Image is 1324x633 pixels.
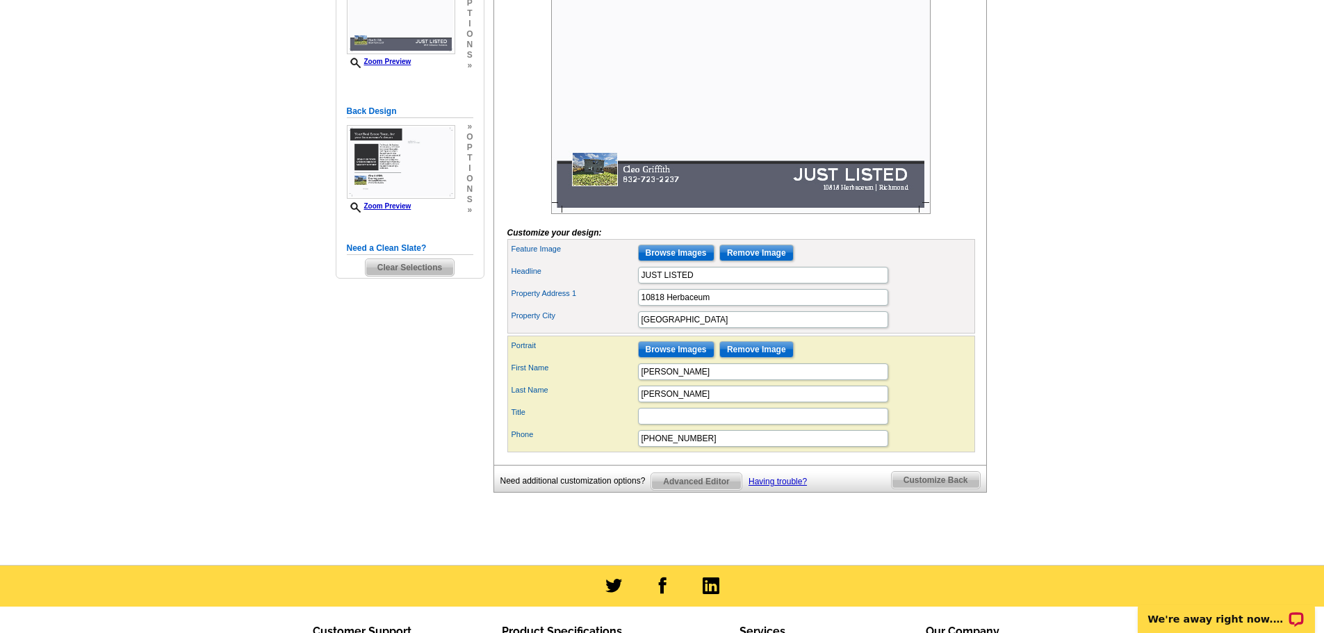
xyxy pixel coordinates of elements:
span: o [466,174,473,184]
label: Property Address 1 [512,288,637,299]
span: o [466,132,473,142]
input: Remove Image [719,245,794,261]
i: Customize your design: [507,228,602,238]
label: Phone [512,429,637,441]
span: » [466,205,473,215]
span: » [466,122,473,132]
label: Portrait [512,340,637,352]
input: Browse Images [638,245,714,261]
label: Property City [512,310,637,322]
span: i [466,19,473,29]
span: n [466,40,473,50]
span: t [466,8,473,19]
iframe: LiveChat chat widget [1129,589,1324,633]
span: n [466,184,473,195]
label: First Name [512,362,637,374]
a: Zoom Preview [347,58,411,65]
span: i [466,163,473,174]
label: Title [512,406,637,418]
a: Advanced Editor [651,472,742,491]
input: Browse Images [638,341,714,358]
label: Last Name [512,384,637,396]
label: Feature Image [512,243,637,255]
span: s [466,195,473,205]
label: Headline [512,265,637,277]
input: Remove Image [719,341,794,358]
span: » [466,60,473,71]
h5: Back Design [347,105,473,118]
a: Having trouble? [749,477,807,486]
span: p [466,142,473,153]
h5: Need a Clean Slate? [347,242,473,255]
span: o [466,29,473,40]
span: s [466,50,473,60]
span: Advanced Editor [651,473,741,490]
img: Z18879044_00001_2.jpg [347,125,455,199]
div: Need additional customization options? [500,472,651,490]
span: Customize Back [892,472,980,488]
a: Zoom Preview [347,202,411,210]
span: Clear Selections [366,259,454,276]
span: t [466,153,473,163]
